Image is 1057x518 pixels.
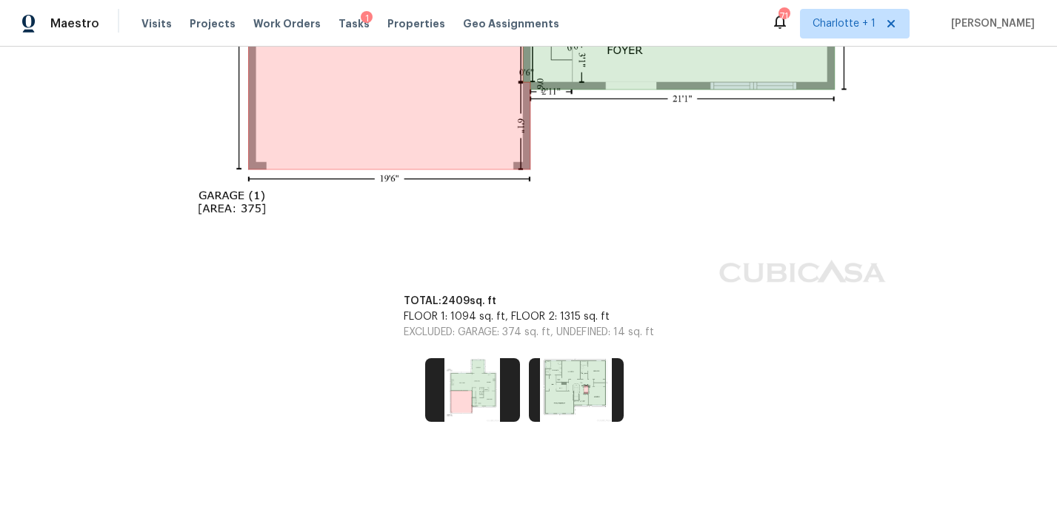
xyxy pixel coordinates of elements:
span: [PERSON_NAME] [945,16,1035,31]
div: 1 [361,11,373,26]
img: https://cabinet-assets.s3.amazonaws.com/production/storage/37d43013-0f94-400c-950c-612e88d7c0db.p... [425,358,520,422]
span: Geo Assignments [463,16,559,31]
span: Properties [387,16,445,31]
div: 71 [778,9,789,24]
span: Projects [190,16,236,31]
span: Maestro [50,16,99,31]
img: https://cabinet-assets.s3.amazonaws.com/production/storage/3bbe39ae-5028-4f7f-8782-f6cc7953d601.p... [529,358,624,422]
p: TOTAL: 2409 sq. ft [404,294,654,309]
p: EXCLUDED: GARAGE: 374 sq. ft, UNDEFINED: 14 sq. ft [404,325,654,340]
span: Visits [141,16,172,31]
span: Work Orders [253,16,321,31]
p: FLOOR 1: 1094 sq. ft, FLOOR 2: 1315 sq. ft [404,309,654,325]
span: Charlotte + 1 [813,16,876,31]
span: Tasks [339,18,370,29]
